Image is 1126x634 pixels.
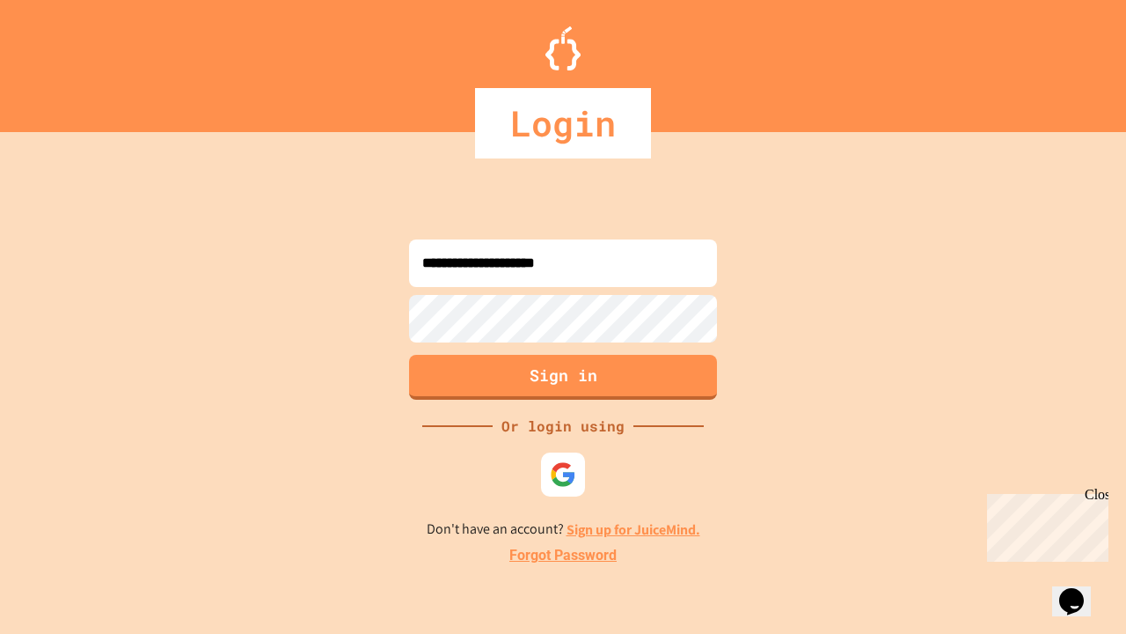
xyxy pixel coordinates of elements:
a: Forgot Password [509,545,617,566]
iframe: chat widget [980,487,1108,562]
div: Login [475,88,651,158]
a: Sign up for JuiceMind. [567,520,700,539]
img: Logo.svg [545,26,581,70]
p: Don't have an account? [427,519,700,541]
div: Chat with us now!Close [7,7,121,112]
button: Sign in [409,355,717,400]
div: Or login using [493,416,633,437]
iframe: chat widget [1052,564,1108,616]
img: google-icon.svg [550,461,576,488]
